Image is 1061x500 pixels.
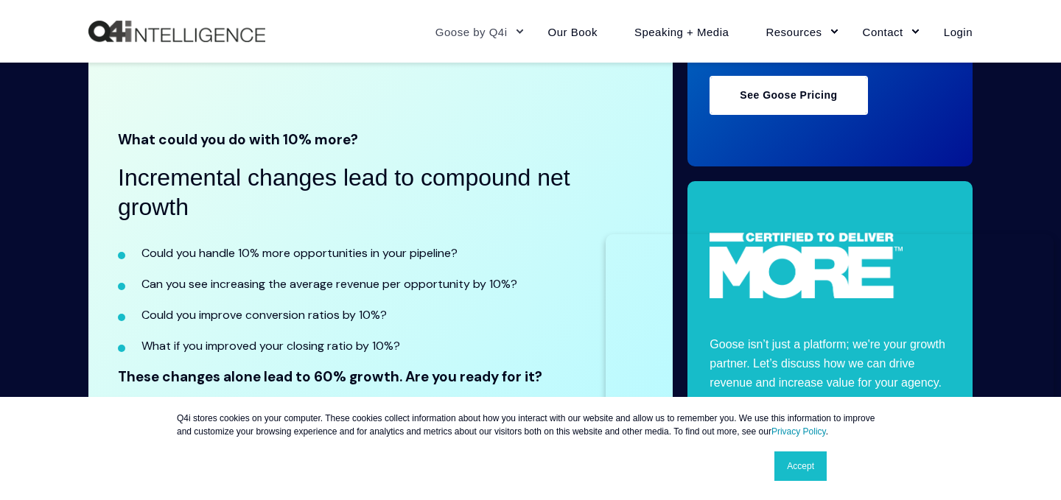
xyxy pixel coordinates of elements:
a: Accept [774,451,827,481]
p: What if you improved your closing ratio by 10%? [141,337,643,356]
p: Can you see increasing the average revenue per opportunity by 10%? [141,275,643,294]
a: See Goose Pricing [710,76,867,114]
img: Q4intelligence, LLC logo [88,21,265,43]
h6: What could you do with 10% more? [118,131,643,149]
a: Privacy Policy [771,426,826,437]
h3: Incremental changes lead to compound net growth [118,163,643,222]
p: Q4i stores cookies on your computer. These cookies collect information about how you interact wit... [177,412,884,438]
a: Back to Home [88,21,265,43]
img: 01411-MORE-Certified-Deliver-HORZ_NoTAG_WH [710,233,902,298]
h6: These changes alone lead to 60% growth. Are you ready for it? [118,367,643,387]
p: Could you handle 10% more opportunities in your pipeline? [141,244,643,263]
p: Could you improve conversion ratios by 10%? [141,306,643,325]
iframe: Popup CTA [606,234,1054,493]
